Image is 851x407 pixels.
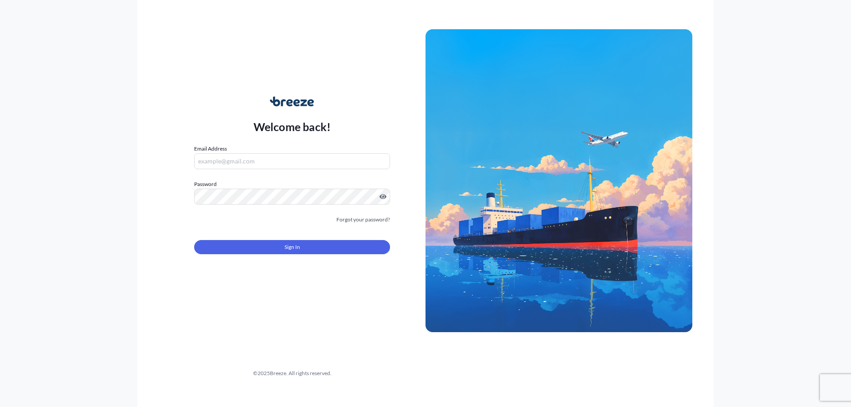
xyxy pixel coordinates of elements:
[425,29,692,332] img: Ship illustration
[254,120,331,134] p: Welcome back!
[379,193,386,200] button: Show password
[194,180,390,189] label: Password
[194,153,390,169] input: example@gmail.com
[194,144,227,153] label: Email Address
[336,215,390,224] a: Forgot your password?
[194,240,390,254] button: Sign In
[285,243,300,252] span: Sign In
[159,369,425,378] div: © 2025 Breeze. All rights reserved.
